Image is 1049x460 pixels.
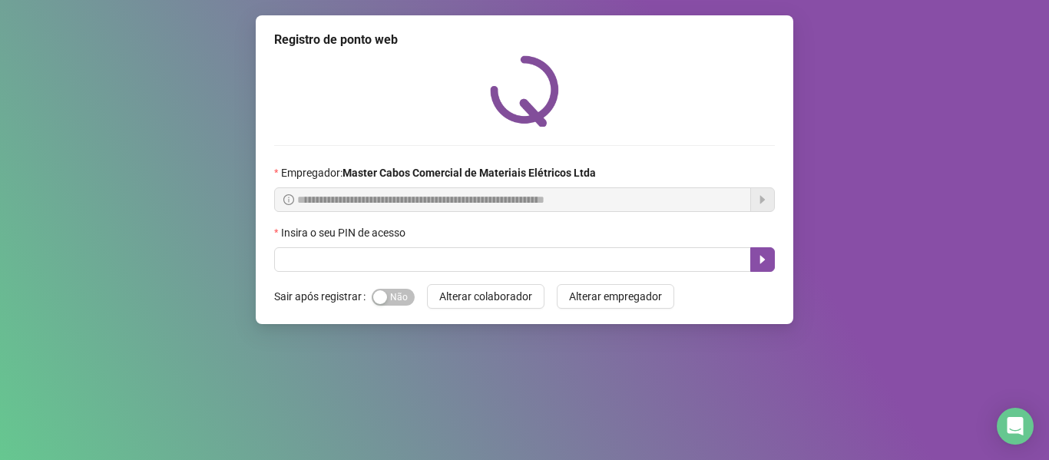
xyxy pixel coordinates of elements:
label: Sair após registrar [274,284,372,309]
span: Alterar colaborador [439,288,532,305]
button: Alterar empregador [557,284,674,309]
img: QRPoint [490,55,559,127]
span: Empregador : [281,164,596,181]
span: Alterar empregador [569,288,662,305]
strong: Master Cabos Comercial de Materiais Elétricos Ltda [342,167,596,179]
button: Alterar colaborador [427,284,544,309]
div: Registro de ponto web [274,31,775,49]
span: caret-right [756,253,769,266]
label: Insira o seu PIN de acesso [274,224,415,241]
span: info-circle [283,194,294,205]
div: Open Intercom Messenger [997,408,1034,445]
